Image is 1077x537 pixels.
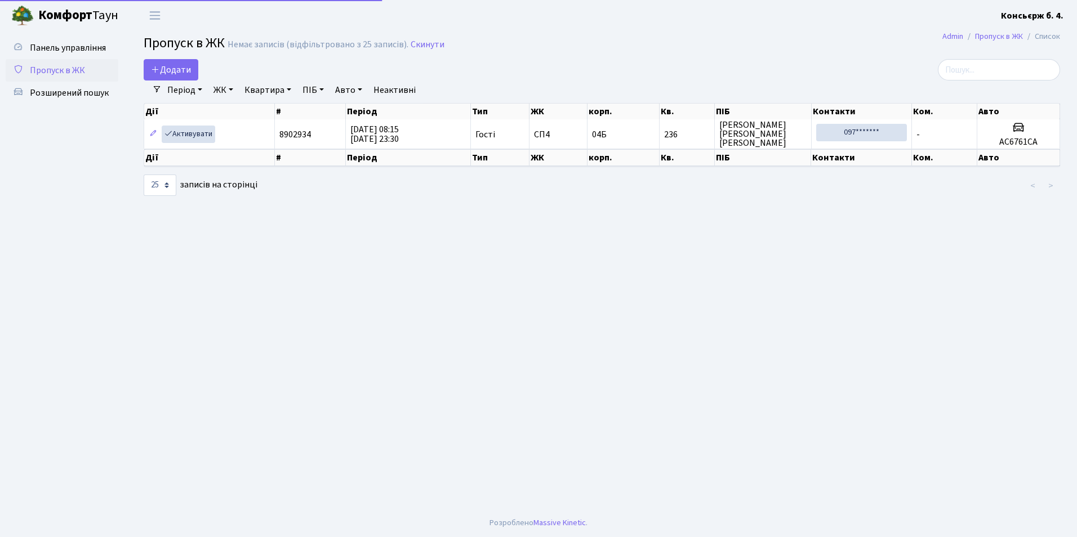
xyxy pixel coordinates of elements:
[279,128,311,141] span: 8902934
[471,104,529,119] th: Тип
[275,149,346,166] th: #
[298,80,328,100] a: ПІБ
[275,104,346,119] th: #
[141,6,169,25] button: Переключити навігацію
[811,149,911,166] th: Контакти
[1023,30,1060,43] li: Список
[533,517,586,529] a: Massive Kinetic
[162,126,215,143] a: Активувати
[331,80,367,100] a: Авто
[411,39,444,50] a: Скинути
[489,517,588,529] div: Розроблено .
[38,6,92,24] b: Комфорт
[144,104,275,119] th: Дії
[475,130,495,139] span: Гості
[144,174,257,196] label: записів на сторінці
[163,80,207,100] a: Період
[977,104,1060,119] th: Авто
[664,130,710,139] span: 236
[144,59,198,80] a: Додати
[660,149,715,166] th: Кв.
[1001,9,1063,23] a: Консьєрж б. 4.
[228,39,408,50] div: Немає записів (відфільтровано з 25 записів).
[982,137,1055,147] h5: АС6761СА
[346,104,471,119] th: Період
[151,64,191,76] span: Додати
[660,104,715,119] th: Кв.
[588,104,660,119] th: корп.
[144,174,176,196] select: записів на сторінці
[925,25,1077,48] nav: breadcrumb
[529,149,588,166] th: ЖК
[38,6,118,25] span: Таун
[942,30,963,42] a: Admin
[534,130,582,139] span: СП4
[144,149,275,166] th: Дії
[977,149,1060,166] th: Авто
[30,64,85,77] span: Пропуск в ЖК
[471,149,529,166] th: Тип
[912,149,977,166] th: Ком.
[6,37,118,59] a: Панель управління
[916,128,920,141] span: -
[6,82,118,104] a: Розширений пошук
[209,80,238,100] a: ЖК
[11,5,34,27] img: logo.png
[144,33,225,53] span: Пропуск в ЖК
[240,80,296,100] a: Квартира
[369,80,420,100] a: Неактивні
[1001,10,1063,22] b: Консьєрж б. 4.
[719,120,807,147] span: [PERSON_NAME] [PERSON_NAME] [PERSON_NAME]
[912,104,977,119] th: Ком.
[30,42,106,54] span: Панель управління
[350,123,399,145] span: [DATE] 08:15 [DATE] 23:30
[975,30,1023,42] a: Пропуск в ЖК
[346,149,471,166] th: Період
[938,59,1060,80] input: Пошук...
[30,87,109,99] span: Розширений пошук
[6,59,118,82] a: Пропуск в ЖК
[588,149,660,166] th: корп.
[592,128,607,141] span: 04Б
[529,104,588,119] th: ЖК
[812,104,912,119] th: Контакти
[715,149,812,166] th: ПІБ
[715,104,812,119] th: ПІБ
